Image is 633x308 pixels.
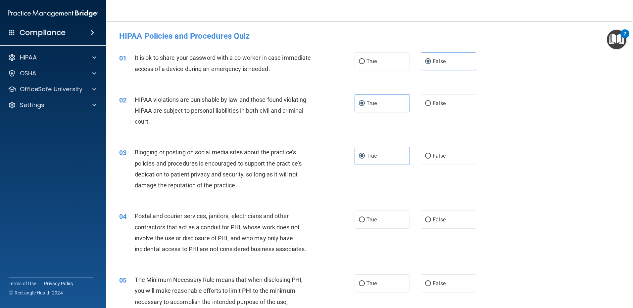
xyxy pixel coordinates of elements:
[433,153,446,159] span: False
[8,7,98,20] img: PMB logo
[8,69,96,77] a: OSHA
[366,58,377,64] span: True
[433,280,446,287] span: False
[20,28,66,37] h4: Compliance
[425,281,431,286] input: False
[119,54,126,62] span: 01
[425,154,431,159] input: False
[135,54,311,72] span: It is ok to share your password with a co-worker in case immediate access of a device during an e...
[425,59,431,64] input: False
[9,289,63,296] span: Ⓒ Rectangle Health 2024
[366,280,377,287] span: True
[20,54,37,61] p: HIPAA
[366,100,377,106] span: True
[20,85,82,93] p: OfficeSafe University
[366,216,377,223] span: True
[20,101,44,109] p: Settings
[8,85,96,93] a: OfficeSafe University
[8,54,96,61] a: HIPAA
[44,280,74,287] a: Privacy Policy
[359,217,365,222] input: True
[433,216,446,223] span: False
[20,69,36,77] p: OSHA
[359,101,365,106] input: True
[624,34,626,42] div: 2
[359,154,365,159] input: True
[119,212,126,220] span: 04
[366,153,377,159] span: True
[135,96,306,125] span: HIPAA violations are punishable by law and those found violating HIPAA are subject to personal li...
[8,101,96,109] a: Settings
[119,32,620,40] h4: HIPAA Policies and Procedures Quiz
[425,101,431,106] input: False
[359,59,365,64] input: True
[135,149,302,189] span: Blogging or posting on social media sites about the practice’s policies and procedures is encoura...
[9,280,36,287] a: Terms of Use
[425,217,431,222] input: False
[359,281,365,286] input: True
[135,212,306,252] span: Postal and courier services, janitors, electricians and other contractors that act as a conduit f...
[433,58,446,64] span: False
[119,276,126,284] span: 05
[119,96,126,104] span: 02
[119,149,126,157] span: 03
[607,30,626,49] button: Open Resource Center, 2 new notifications
[433,100,446,106] span: False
